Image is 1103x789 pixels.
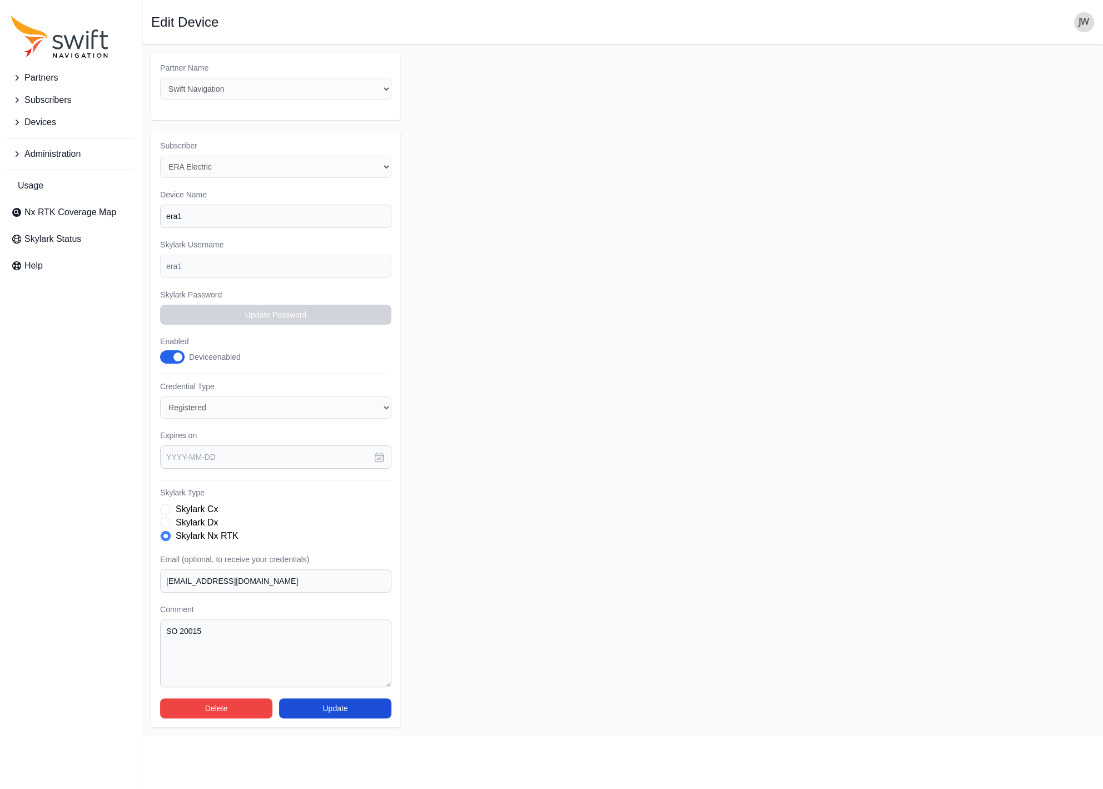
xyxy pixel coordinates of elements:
label: Credential Type [160,381,391,392]
label: Device Name [160,189,391,200]
span: Subscribers [24,93,71,107]
label: Skylark Nx RTK [176,529,239,543]
span: Partners [24,71,58,85]
button: Update Password [160,305,391,325]
span: Skylark Status [24,232,81,246]
label: Partner Name [160,62,391,73]
h1: Edit Device [151,16,218,29]
span: Help [24,259,43,272]
label: Enabled [160,336,252,347]
label: Skylark Dx [176,516,218,529]
button: Administration [7,143,135,165]
label: Expires on [160,430,391,441]
button: Delete [160,698,272,718]
label: Skylark Username [160,239,391,250]
input: YYYY-MM-DD [160,445,391,469]
select: Subscriber [160,156,391,178]
label: Comment [160,604,391,615]
div: Device enabled [189,351,241,363]
span: Nx RTK Coverage Map [24,206,116,219]
a: Help [7,255,135,277]
button: Subscribers [7,89,135,111]
input: Device #01 [160,205,391,228]
button: Devices [7,111,135,133]
label: Skylark Cx [176,503,218,516]
label: Email (optional, to receive your credentials) [160,554,391,565]
label: Skylark Password [160,289,391,300]
label: Skylark Type [160,487,391,498]
textarea: SO 20015 [160,619,391,687]
img: user photo [1074,12,1094,32]
a: Nx RTK Coverage Map [7,201,135,224]
span: Usage [18,179,43,192]
input: example-user [160,255,391,278]
select: Partner Name [160,78,391,100]
label: Subscriber [160,140,391,151]
span: Administration [24,147,81,161]
button: Update [279,698,391,718]
a: Usage [7,175,135,197]
button: Partners [7,67,135,89]
a: Skylark Status [7,228,135,250]
span: Devices [24,116,56,129]
div: Skylark Type [160,503,391,543]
